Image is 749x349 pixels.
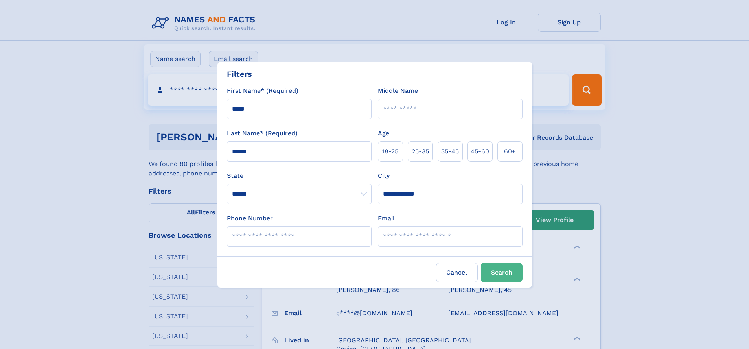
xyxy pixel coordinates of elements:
span: 60+ [504,147,516,156]
span: 45‑60 [471,147,489,156]
label: Middle Name [378,86,418,96]
label: Phone Number [227,214,273,223]
label: Cancel [436,263,478,282]
button: Search [481,263,523,282]
label: Age [378,129,389,138]
span: 25‑35 [412,147,429,156]
label: Last Name* (Required) [227,129,298,138]
label: State [227,171,372,181]
label: City [378,171,390,181]
div: Filters [227,68,252,80]
label: Email [378,214,395,223]
label: First Name* (Required) [227,86,298,96]
span: 35‑45 [441,147,459,156]
span: 18‑25 [382,147,398,156]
